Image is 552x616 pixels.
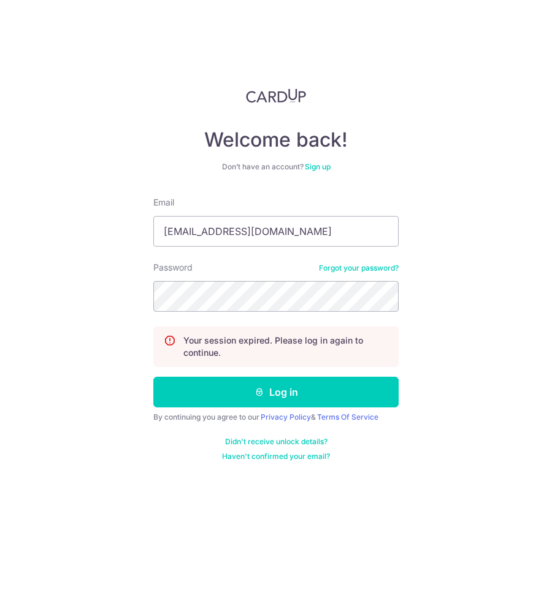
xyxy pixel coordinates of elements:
label: Password [153,261,193,274]
a: Sign up [305,162,331,171]
h4: Welcome back! [153,128,399,152]
a: Privacy Policy [261,412,311,422]
button: Log in [153,377,399,407]
div: Don’t have an account? [153,162,399,172]
div: By continuing you agree to our & [153,412,399,422]
a: Forgot your password? [319,263,399,273]
a: Terms Of Service [317,412,378,422]
a: Haven't confirmed your email? [222,452,330,461]
p: Your session expired. Please log in again to continue. [183,334,388,359]
label: Email [153,196,174,209]
img: CardUp Logo [246,88,306,103]
a: Didn't receive unlock details? [225,437,328,447]
input: Enter your Email [153,216,399,247]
